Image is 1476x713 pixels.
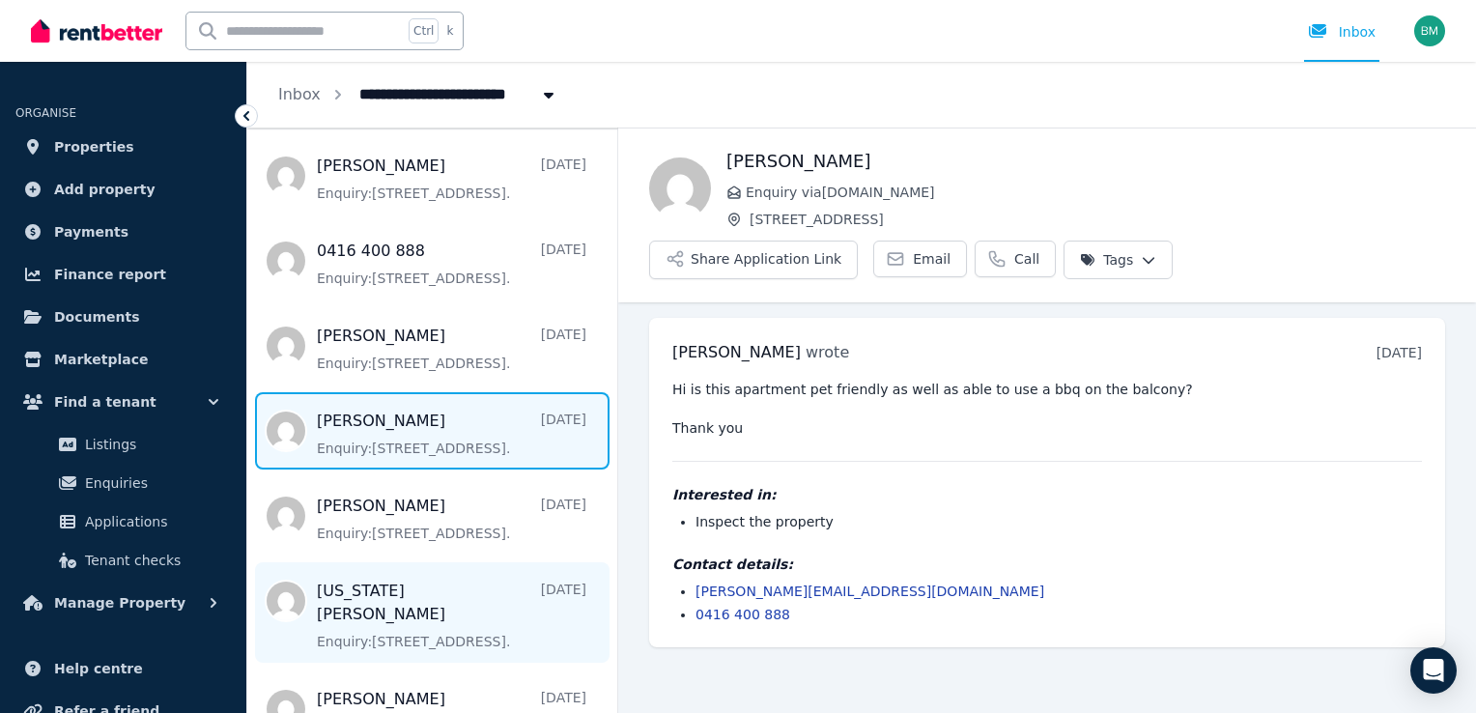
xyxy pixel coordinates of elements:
[649,241,858,279] button: Share Application Link
[54,220,128,243] span: Payments
[672,555,1422,574] h4: Contact details:
[1308,22,1376,42] div: Inbox
[317,240,586,288] a: 0416 400 888[DATE]Enquiry:[STREET_ADDRESS].
[54,135,134,158] span: Properties
[975,241,1056,277] a: Call
[317,410,586,458] a: [PERSON_NAME][DATE]Enquiry:[STREET_ADDRESS].
[446,23,453,39] span: k
[750,210,1445,229] span: [STREET_ADDRESS]
[649,157,711,219] img: David
[15,128,231,166] a: Properties
[54,263,166,286] span: Finance report
[806,343,849,361] span: wrote
[672,485,1422,504] h4: Interested in:
[54,657,143,680] span: Help centre
[726,148,1445,175] h1: [PERSON_NAME]
[54,348,148,371] span: Marketplace
[913,249,951,269] span: Email
[23,464,223,502] a: Enquiries
[54,305,140,328] span: Documents
[746,183,1445,202] span: Enquiry via [DOMAIN_NAME]
[317,155,586,203] a: [PERSON_NAME][DATE]Enquiry:[STREET_ADDRESS].
[23,425,223,464] a: Listings
[672,380,1422,438] pre: Hi is this apartment pet friendly as well as able to use a bbq on the balcony? Thank you
[873,241,967,277] a: Email
[85,549,215,572] span: Tenant checks
[1410,647,1457,694] div: Open Intercom Messenger
[317,495,586,543] a: [PERSON_NAME][DATE]Enquiry:[STREET_ADDRESS].
[695,512,1422,531] li: Inspect the property
[31,16,162,45] img: RentBetter
[15,383,231,421] button: Find a tenant
[1064,241,1173,279] button: Tags
[317,325,586,373] a: [PERSON_NAME][DATE]Enquiry:[STREET_ADDRESS].
[695,607,790,622] a: 0416 400 888
[247,62,589,128] nav: Breadcrumb
[695,584,1044,599] a: [PERSON_NAME][EMAIL_ADDRESS][DOMAIN_NAME]
[409,18,439,43] span: Ctrl
[23,541,223,580] a: Tenant checks
[317,580,586,651] a: [US_STATE][PERSON_NAME][DATE]Enquiry:[STREET_ADDRESS].
[54,591,185,614] span: Manage Property
[23,502,223,541] a: Applications
[1080,250,1133,270] span: Tags
[85,433,215,456] span: Listings
[278,85,321,103] a: Inbox
[15,649,231,688] a: Help centre
[15,584,231,622] button: Manage Property
[672,343,801,361] span: [PERSON_NAME]
[15,340,231,379] a: Marketplace
[85,510,215,533] span: Applications
[15,255,231,294] a: Finance report
[1377,345,1422,360] time: [DATE]
[85,471,215,495] span: Enquiries
[15,213,231,251] a: Payments
[15,170,231,209] a: Add property
[54,178,156,201] span: Add property
[1414,15,1445,46] img: Franmal Pty Ltd
[1014,249,1039,269] span: Call
[15,106,76,120] span: ORGANISE
[15,298,231,336] a: Documents
[54,390,156,414] span: Find a tenant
